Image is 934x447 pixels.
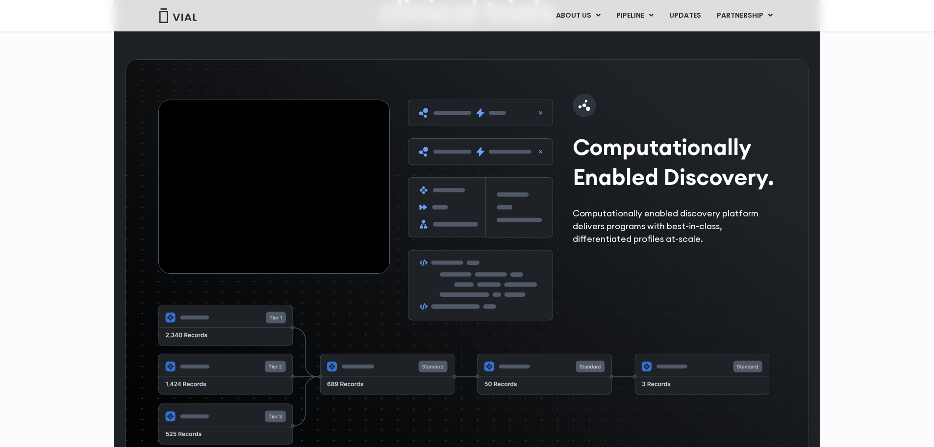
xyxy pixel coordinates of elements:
[608,7,661,24] a: PIPELINEMenu Toggle
[573,94,596,117] img: molecule-icon
[158,305,770,446] img: Flowchart
[158,8,198,23] img: Vial Logo
[573,207,782,245] p: Computationally enabled discovery platform delivers programs with best-in-class, differentiated p...
[661,7,708,24] a: UPDATES
[408,100,553,320] img: Clip art of grey boxes with purple symbols and fake code
[548,7,608,24] a: ABOUT USMenu Toggle
[573,132,782,192] h2: Computationally Enabled Discovery.
[709,7,781,24] a: PARTNERSHIPMenu Toggle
